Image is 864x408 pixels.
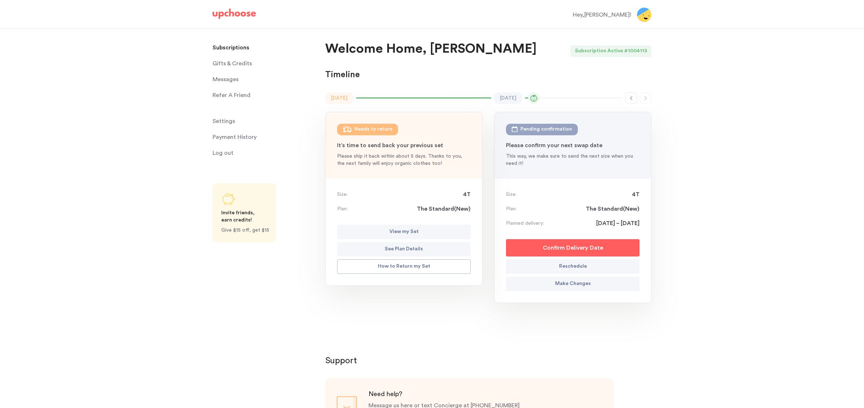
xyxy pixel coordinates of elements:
p: Welcome Home, [PERSON_NAME] [325,40,537,58]
p: Refer A Friend [213,88,250,102]
div: # 1004113 [624,45,651,57]
p: Plan: [337,205,348,212]
div: Subscription Active [571,45,624,57]
span: [DATE] – [DATE] [596,219,640,228]
p: Size: [506,191,516,198]
p: Payment History [213,130,257,144]
div: Hey, [PERSON_NAME] ! [573,10,631,19]
img: UpChoose [213,9,256,19]
button: See Plan Details [337,242,471,256]
p: Please ship it back within about 5 days. Thanks to you, the next family will enjoy organic clothe... [337,153,471,167]
button: Make Changes [506,277,640,291]
button: View my Set [337,225,471,239]
p: Make Changes [555,280,591,288]
span: Log out [213,146,234,160]
a: UpChoose [213,9,256,22]
time: [DATE] [494,92,522,104]
p: View my Set [389,228,419,236]
a: Refer A Friend [213,88,317,102]
time: [DATE] [325,92,353,104]
a: Settings [213,114,317,128]
p: See Plan Details [385,245,423,254]
p: Size: [337,191,348,198]
span: Settings [213,114,235,128]
p: Reschedule [559,262,587,271]
a: Subscriptions [213,40,317,55]
p: Subscriptions [213,40,249,55]
p: Confirm Delivery Date [543,244,603,252]
button: How to Return my Set [337,259,471,274]
button: Reschedule [506,259,640,274]
span: Gifts & Credits [213,56,252,71]
p: Planned delivery: [506,220,544,227]
span: 4T [463,190,471,199]
p: Plan: [506,205,516,212]
a: Payment History [213,130,317,144]
button: Confirm Delivery Date [506,239,640,256]
span: Messages [213,72,239,87]
p: Need help? [368,390,520,398]
div: Needs to return [354,125,392,134]
a: Share UpChoose [213,183,276,242]
p: How to Return my Set [378,262,430,271]
p: It’s time to send back your previous set [337,141,471,150]
a: Messages [213,72,317,87]
p: Support [325,355,651,367]
a: Log out [213,146,317,160]
div: Pending confirmation [520,125,572,134]
p: This way, we make sure to send the next size when you need it! [506,153,640,167]
p: Please confirm your next swap date [506,141,640,150]
a: Gifts & Credits [213,56,317,71]
p: Timeline [325,69,360,81]
span: 4T [632,190,640,199]
span: The Standard ( New ) [417,205,471,213]
span: The Standard ( New ) [586,205,640,213]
